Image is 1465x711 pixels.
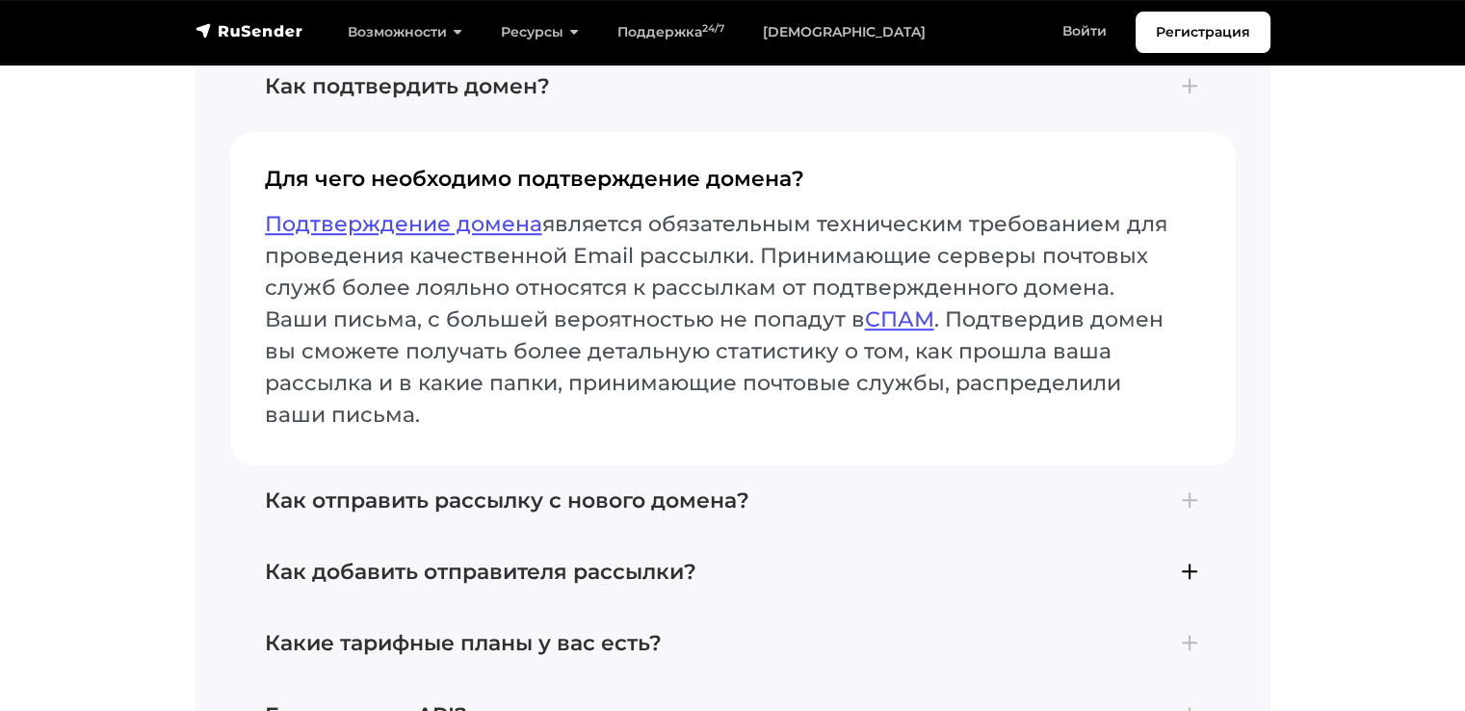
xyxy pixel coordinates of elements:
[702,22,724,35] sup: 24/7
[744,13,945,52] a: [DEMOGRAPHIC_DATA]
[1136,12,1270,53] a: Регистрация
[482,13,598,52] a: Ресурсы
[265,488,1201,513] h4: Как отправить рассылку с нового домена?
[265,167,1201,207] h4: Для чего необходимо подтверждение домена?
[265,560,1201,585] h4: Как добавить отправителя рассылки?
[265,208,1201,431] p: является обязательным техническим требованием для проведения качественной Email рассылки. Принима...
[265,631,1201,656] h4: Какие тарифные планы у вас есть?
[265,211,542,237] a: Подтверждение домена
[1043,12,1126,51] a: Войти
[865,306,934,332] a: СПАМ
[196,21,303,40] img: RuSender
[328,13,482,52] a: Возможности
[598,13,744,52] a: Поддержка24/7
[265,74,1201,99] h4: Как подтвердить домен?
